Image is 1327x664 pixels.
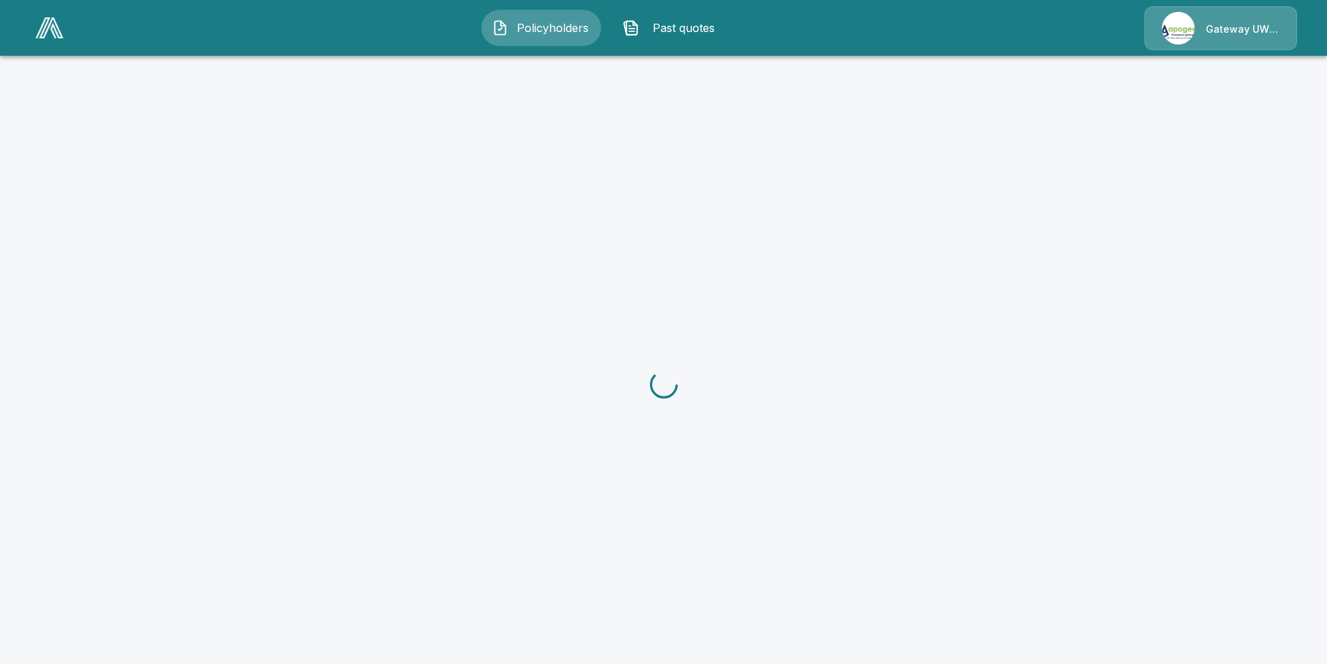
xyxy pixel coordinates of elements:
[481,10,601,46] button: Policyholders IconPolicyholders
[36,17,63,38] img: AA Logo
[492,20,509,36] img: Policyholders Icon
[612,10,732,46] button: Past quotes IconPast quotes
[623,20,639,36] img: Past quotes Icon
[514,20,591,36] span: Policyholders
[645,20,722,36] span: Past quotes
